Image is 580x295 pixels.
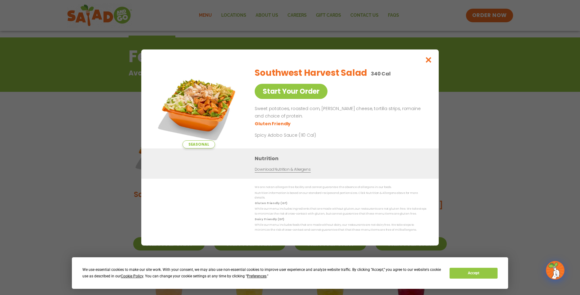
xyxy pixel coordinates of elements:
img: wpChatIcon [547,262,564,279]
h3: Nutrition [255,155,429,162]
p: While our menu includes ingredients that are made without gluten, our restaurants are not gluten ... [255,207,426,216]
img: Featured product photo for Southwest Harvest Salad [155,62,242,148]
p: Nutrition information is based on our standard recipes and portion sizes. Click Nutrition & Aller... [255,191,426,200]
span: Cookie Policy [121,274,143,278]
span: Preferences [247,274,266,278]
strong: Dairy Friendly (DF) [255,217,284,221]
li: Gluten Friendly [255,121,292,127]
p: While our menu includes foods that are made without dairy, our restaurants are not dairy free. We... [255,223,426,232]
button: Close modal [419,49,439,70]
h2: Southwest Harvest Salad [255,66,367,79]
p: 340 Cal [371,70,391,78]
p: We are not an allergen free facility and cannot guarantee the absence of allergens in our foods. [255,185,426,190]
span: Seasonal [182,140,215,148]
div: We use essential cookies to make our site work. With your consent, we may also use non-essential ... [82,267,442,280]
strong: Gluten Friendly (GF) [255,201,287,205]
button: Accept [450,268,497,279]
div: Cookie Consent Prompt [72,257,508,289]
a: Start Your Order [255,84,327,99]
p: Sweet potatoes, roasted corn, [PERSON_NAME] cheese, tortilla strips, romaine and choice of protein. [255,105,424,120]
p: Spicy Adobo Sauce (110 Cal) [255,132,369,139]
a: Download Nutrition & Allergens [255,167,310,173]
